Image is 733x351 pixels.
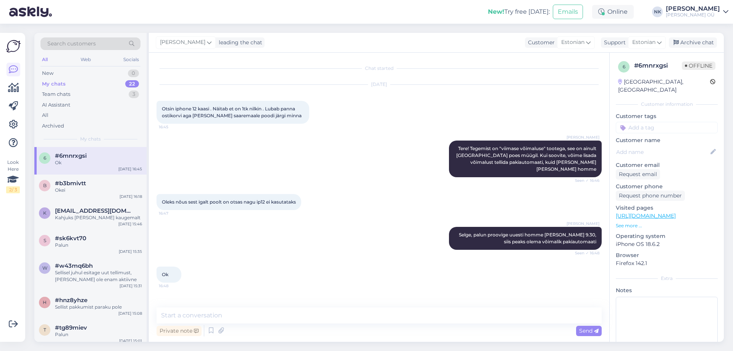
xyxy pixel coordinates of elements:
[616,275,718,282] div: Extra
[55,331,142,338] div: Palun
[616,148,709,156] input: Add name
[157,81,602,88] div: [DATE]
[616,101,718,108] div: Customer information
[162,272,168,277] span: Ok
[616,183,718,191] p: Customer phone
[567,134,599,140] span: [PERSON_NAME]
[43,210,47,216] span: k
[632,38,656,47] span: Estonian
[42,101,70,109] div: AI Assistant
[42,112,48,119] div: All
[118,166,142,172] div: [DATE] 16:45
[601,39,626,47] div: Support
[216,39,262,47] div: leading the chat
[55,262,93,269] span: #w43mq6bh
[525,39,555,47] div: Customer
[125,80,139,88] div: 22
[459,232,597,244] span: Selge, palun proovige uuesti homme [PERSON_NAME] 9.30, siis peaks olema võimalik pakiautomaati
[160,38,205,47] span: [PERSON_NAME]
[669,37,717,48] div: Archive chat
[118,221,142,227] div: [DATE] 15:46
[159,283,187,289] span: 16:48
[567,221,599,226] span: [PERSON_NAME]
[6,39,21,53] img: Askly Logo
[616,212,676,219] a: [URL][DOMAIN_NAME]
[119,338,142,344] div: [DATE] 15:01
[43,183,47,188] span: b
[55,159,142,166] div: Ok
[616,204,718,212] p: Visited pages
[42,91,70,98] div: Team chats
[55,297,87,304] span: #hnz8yhze
[159,124,187,130] span: 16:45
[42,70,53,77] div: New
[159,210,187,216] span: 16:47
[122,55,140,65] div: Socials
[616,259,718,267] p: Firefox 142.1
[616,222,718,229] p: See more ...
[44,238,46,243] span: s
[128,70,139,77] div: 0
[42,80,66,88] div: My chats
[666,6,728,18] a: [PERSON_NAME][PERSON_NAME] OÜ
[634,61,682,70] div: # 6mnrxgsi
[44,327,46,333] span: t
[571,250,599,256] span: Seen ✓ 16:48
[579,327,599,334] span: Send
[55,269,142,283] div: Sellisel juhul esitage uut tellimust, [PERSON_NAME] ole enam aktiivne
[162,106,302,118] span: Otsin iphone 12 kaasi . Näitab et on 1tk nilkin . Lubab panna ostikorvi aga [PERSON_NAME] saarema...
[666,12,720,18] div: [PERSON_NAME] OÜ
[456,146,597,172] span: Tere! Tegemist on "viimase võimaluse" tootega, see on ainult [GEOGRAPHIC_DATA] poes müügil. Kui s...
[616,251,718,259] p: Browser
[42,122,64,130] div: Archived
[6,159,20,193] div: Look Here
[571,178,599,183] span: Seen ✓ 16:46
[40,55,49,65] div: All
[682,61,715,70] span: Offline
[43,299,47,305] span: h
[592,5,634,19] div: Online
[129,91,139,98] div: 3
[616,169,660,180] div: Request email
[42,265,47,271] span: w
[623,64,625,70] span: 6
[79,55,92,65] div: Web
[616,286,718,294] p: Notes
[55,324,87,331] span: #tg89miev
[55,180,86,187] span: #b3bmivtt
[618,78,710,94] div: [GEOGRAPHIC_DATA], [GEOGRAPHIC_DATA]
[55,214,142,221] div: Kahjuks [PERSON_NAME] kaugemalt
[652,6,663,17] div: NK
[6,186,20,193] div: 2 / 3
[55,187,142,194] div: Okei
[55,304,142,311] div: Sellist pakkumist paraku pole
[488,8,504,15] b: New!
[55,235,86,242] span: #sk6kvt70
[561,38,584,47] span: Estonian
[616,232,718,240] p: Operating system
[616,112,718,120] p: Customer tags
[616,161,718,169] p: Customer email
[80,136,101,142] span: My chats
[118,311,142,316] div: [DATE] 15:08
[553,5,583,19] button: Emails
[488,7,550,16] div: Try free [DATE]:
[119,194,142,199] div: [DATE] 16:18
[162,199,296,205] span: Oleks nõus sest igalt poolt on otsas nagu ip12 ei kasutataks
[157,326,202,336] div: Private note
[157,65,602,72] div: Chat started
[47,40,96,48] span: Search customers
[119,283,142,289] div: [DATE] 15:31
[616,240,718,248] p: iPhone OS 18.6.2
[666,6,720,12] div: [PERSON_NAME]
[616,191,685,201] div: Request phone number
[55,207,134,214] span: ktiinast@gmail.com
[55,242,142,249] div: Palun
[119,249,142,254] div: [DATE] 15:35
[616,122,718,133] input: Add a tag
[44,155,46,161] span: 6
[616,136,718,144] p: Customer name
[55,152,87,159] span: #6mnrxgsi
